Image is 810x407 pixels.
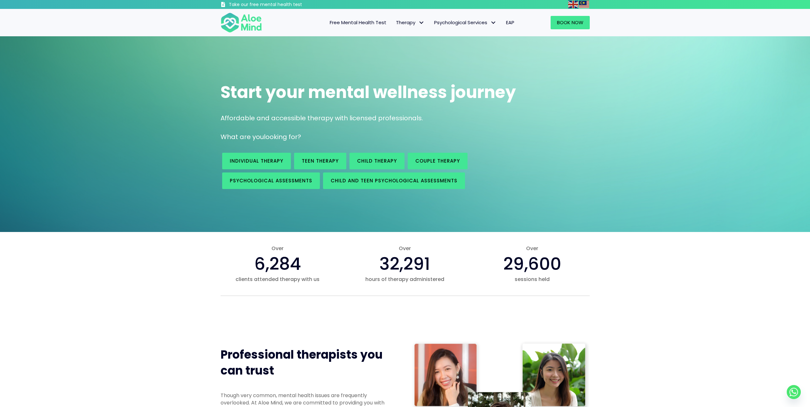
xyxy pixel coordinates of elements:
[270,16,519,29] nav: Menu
[475,245,589,252] span: Over
[501,16,519,29] a: EAP
[396,19,425,26] span: Therapy
[357,158,397,164] span: Child Therapy
[221,81,516,104] span: Start your mental wellness journey
[323,172,465,189] a: Child and Teen Psychological assessments
[325,16,391,29] a: Free Mental Health Test
[568,1,579,8] a: English
[557,19,583,26] span: Book Now
[230,158,283,164] span: Individual therapy
[221,245,335,252] span: Over
[408,153,468,169] a: Couple therapy
[429,16,501,29] a: Psychological ServicesPsychological Services: submenu
[579,1,590,8] a: Malay
[330,19,386,26] span: Free Mental Health Test
[221,132,264,141] span: What are you
[506,19,514,26] span: EAP
[551,16,590,29] a: Book Now
[379,252,430,276] span: 32,291
[348,276,462,283] span: hours of therapy administered
[294,153,346,169] a: Teen Therapy
[254,252,301,276] span: 6,284
[503,252,561,276] span: 29,600
[579,1,589,8] img: ms
[415,158,460,164] span: Couple therapy
[434,19,497,26] span: Psychological Services
[489,18,498,27] span: Psychological Services: submenu
[475,276,589,283] span: sessions held
[348,245,462,252] span: Over
[222,172,320,189] a: Psychological assessments
[787,385,801,399] a: Whatsapp
[221,276,335,283] span: clients attended therapy with us
[302,158,339,164] span: Teen Therapy
[391,16,429,29] a: TherapyTherapy: submenu
[229,2,336,8] h3: Take our free mental health test
[221,347,383,379] span: Professional therapists you can trust
[230,177,312,184] span: Psychological assessments
[264,132,301,141] span: looking for?
[417,18,426,27] span: Therapy: submenu
[568,1,578,8] img: en
[349,153,405,169] a: Child Therapy
[221,2,336,9] a: Take our free mental health test
[221,114,590,123] p: Affordable and accessible therapy with licensed professionals.
[331,177,457,184] span: Child and Teen Psychological assessments
[221,12,262,33] img: Aloe mind Logo
[222,153,291,169] a: Individual therapy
